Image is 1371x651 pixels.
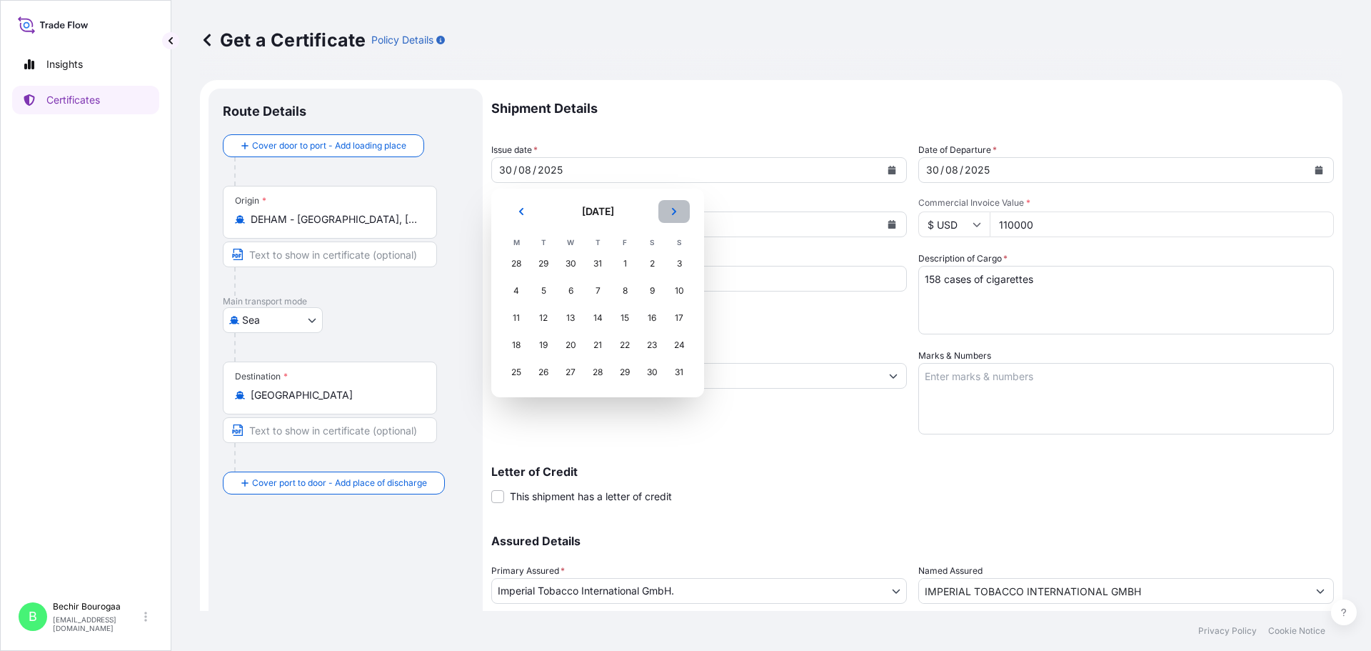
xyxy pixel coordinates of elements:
[531,359,556,385] div: Tuesday 26 August 2025
[612,305,638,331] div: Friday 15 August 2025
[503,359,529,385] div: Monday 25 August 2025
[503,251,529,277] div: Monday 28 July 2025
[666,332,692,358] div: Sunday 24 August 2025
[558,332,583,358] div: Wednesday 20 August 2025
[585,305,611,331] div: Thursday 14 August 2025
[530,234,557,250] th: T
[611,234,638,250] th: F
[612,359,638,385] div: Friday 29 August 2025
[658,200,690,223] button: Next
[558,278,583,304] div: Wednesday 6 August 2025
[531,278,556,304] div: Tuesday 5 August 2025
[200,29,366,51] p: Get a Certificate
[531,251,556,277] div: Tuesday 29 July 2025
[666,305,692,331] div: Sunday 17 August 2025
[612,251,638,277] div: Friday 1 August 2025
[506,200,537,223] button: Previous
[558,251,583,277] div: Wednesday 30 July 2025
[639,332,665,358] div: Saturday 23 August 2025
[371,33,433,47] p: Policy Details
[612,332,638,358] div: Friday 22 August 2025
[558,359,583,385] div: Wednesday 27 August 2025
[585,359,611,385] div: Thursday 28 August 2025
[503,278,529,304] div: Monday 4 August 2025
[546,204,650,219] h2: [DATE]
[666,278,692,304] div: Sunday 10 August 2025
[666,234,693,250] th: S
[503,234,693,386] table: August 2025
[585,332,611,358] div: Thursday 21 August 2025
[639,305,665,331] div: Saturday 16 August 2025
[639,278,665,304] div: Saturday 9 August 2025
[638,234,666,250] th: S
[585,251,611,277] div: Thursday 31 July 2025
[666,359,692,385] div: Sunday 31 August 2025
[531,332,556,358] div: Tuesday 19 August 2025
[503,332,529,358] div: Monday 18 August 2025
[584,234,611,250] th: T
[666,251,692,277] div: Sunday 3 August 2025
[558,305,583,331] div: Wednesday 13 August 2025
[503,305,529,331] div: Monday 11 August 2025
[491,189,704,397] section: Calendar
[503,200,693,386] div: August 2025
[531,305,556,331] div: Tuesday 12 August 2025
[585,278,611,304] div: Thursday 7 August 2025
[639,251,665,277] div: Saturday 2 August 2025
[612,278,638,304] div: Friday 8 August 2025
[639,359,665,385] div: Saturday 30 August 2025 selected
[503,234,530,250] th: M
[557,234,584,250] th: W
